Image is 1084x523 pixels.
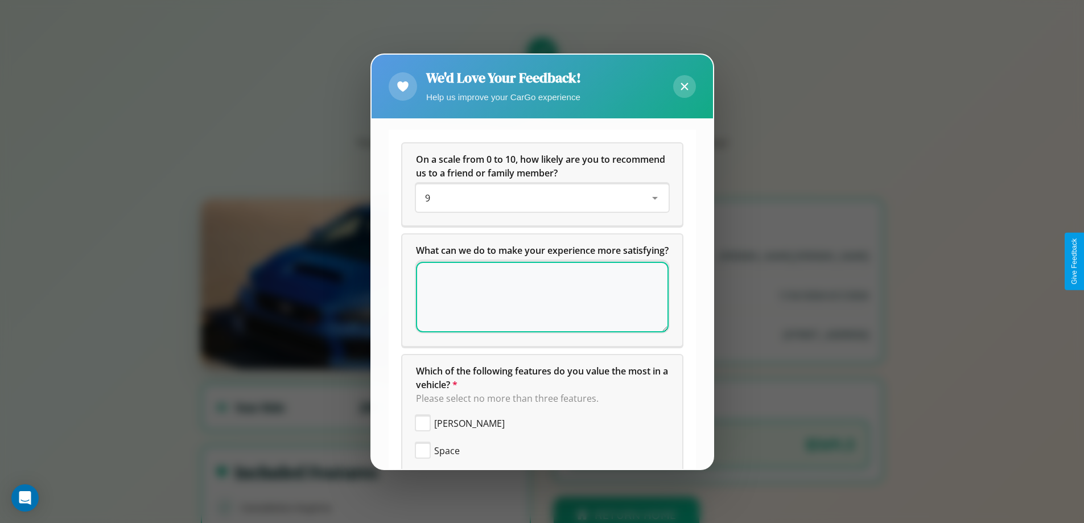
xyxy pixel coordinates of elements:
span: Which of the following features do you value the most in a vehicle? [416,365,670,391]
div: Give Feedback [1070,238,1078,285]
div: Open Intercom Messenger [11,484,39,512]
div: On a scale from 0 to 10, how likely are you to recommend us to a friend or family member? [402,143,682,225]
span: [PERSON_NAME] [434,417,505,430]
span: On a scale from 0 to 10, how likely are you to recommend us to a friend or family member? [416,153,667,179]
h5: On a scale from 0 to 10, how likely are you to recommend us to a friend or family member? [416,153,669,180]
span: 9 [425,192,430,204]
h2: We'd Love Your Feedback! [426,68,581,87]
p: Help us improve your CarGo experience [426,89,581,105]
span: Please select no more than three features. [416,392,599,405]
span: Space [434,444,460,458]
span: What can we do to make your experience more satisfying? [416,244,669,257]
div: On a scale from 0 to 10, how likely are you to recommend us to a friend or family member? [416,184,669,212]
